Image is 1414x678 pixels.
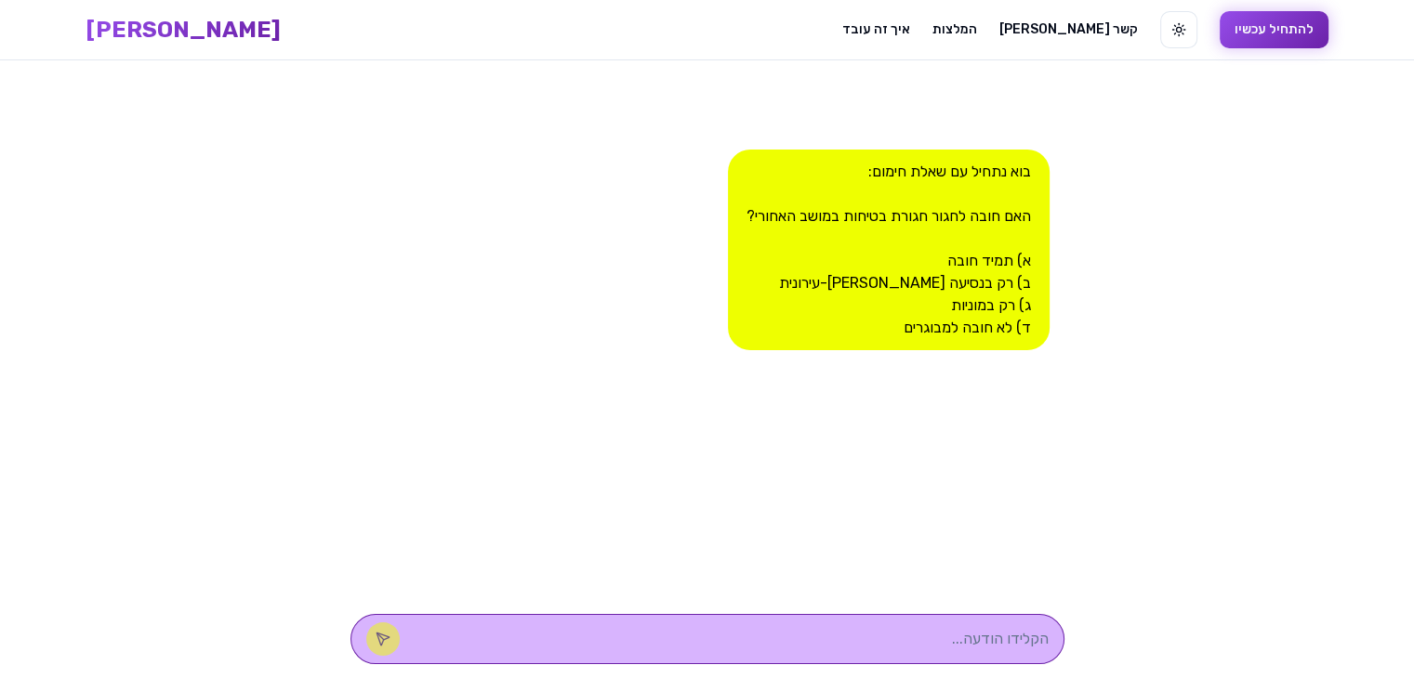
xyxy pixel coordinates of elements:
div: בוא נתחיל עם שאלת חימום: האם חובה לחגור חגורת בטיחות במושב האחורי? א) תמיד חובה ב) רק בנסיעה [PER... [728,150,1050,350]
a: [PERSON_NAME] [86,15,281,45]
a: [PERSON_NAME] קשר [999,20,1138,39]
a: המלצות [932,20,977,39]
a: איך זה עובד [842,20,910,39]
button: להתחיל עכשיו [1220,11,1328,48]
